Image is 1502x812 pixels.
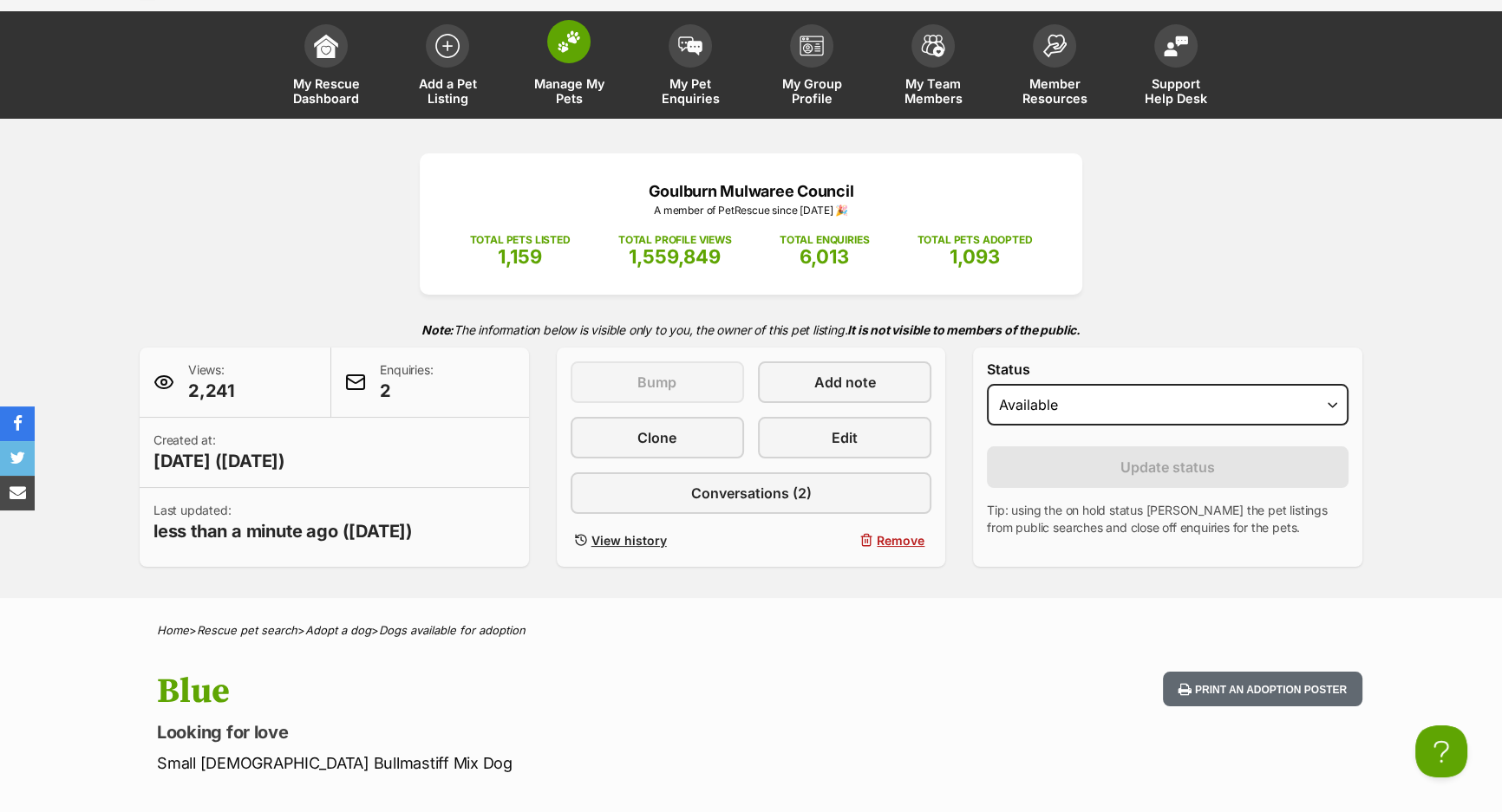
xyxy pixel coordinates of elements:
[157,623,189,637] a: Home
[498,245,542,268] span: 1,159
[921,35,945,57] img: team-members-icon-5396bd8760b3fe7c0b43da4ab00e1e3bb1a5d9ba89233759b79545d2d3fc5d0d.svg
[380,379,433,403] span: 2
[758,528,931,553] button: Remove
[379,623,526,637] a: Dogs available for adoption
[188,379,235,403] span: 2,241
[153,449,285,473] span: [DATE] ([DATE])
[872,16,994,119] a: My Team Members
[446,203,1056,218] p: A member of PetRescue since [DATE] 🎉
[987,361,1349,377] label: Status
[446,179,1056,203] p: Goulburn Mulwaree Council
[157,672,891,711] h1: Blue
[987,502,1349,536] p: Tip: using the on hold status [PERSON_NAME] the pet listings from public searches and close off e...
[305,623,371,637] a: Adopt a dog
[153,519,413,543] span: less than a minute ago ([DATE])
[530,76,608,106] span: Manage My Pets
[197,623,297,637] a: Rescue pet search
[408,76,487,106] span: Add a Pet Listing
[618,232,732,248] p: TOTAL PROFILE VIEWS
[571,361,744,403] button: Bump
[678,36,702,55] img: pet-enquiries-icon-7e3ad2cf08bfb03b45e93fb7055b45f3efa6380592205ae92323e6603595dc1f.svg
[287,76,365,106] span: My Rescue Dashboard
[780,232,869,248] p: TOTAL ENQUIRIES
[557,30,581,53] img: manage-my-pets-icon-02211641906a0b7f246fdf0571729dbe1e7629f14944591b6c1af311fb30b64b.svg
[629,245,721,268] span: 1,559,849
[987,446,1349,488] button: Update status
[877,531,924,549] span: Remove
[894,76,972,106] span: My Team Members
[314,34,338,58] img: dashboard-icon-eb2f2d2d3e046f16d808141f083e7271f6b2e854fb5c12c21221c1fb7104beca.svg
[591,531,667,549] span: View history
[1015,76,1094,106] span: Member Resources
[114,624,1388,637] div: > > >
[814,372,876,393] span: Add note
[571,528,744,553] a: View history
[265,16,387,119] a: My Rescue Dashboard
[651,76,729,106] span: My Pet Enquiries
[847,322,1081,337] strong: It is not visible to members of the public.
[751,16,872,119] a: My Group Profile
[470,232,571,248] p: TOTAL PETS LISTED
[994,16,1115,119] a: Member Resources
[571,472,932,514] a: Conversations (2)
[917,232,1032,248] p: TOTAL PETS ADOPTED
[800,245,849,268] span: 6,013
[630,16,751,119] a: My Pet Enquiries
[758,417,931,458] a: Edit
[571,417,744,458] a: Clone
[832,427,858,448] span: Edit
[508,16,630,119] a: Manage My Pets
[1137,76,1215,106] span: Support Help Desk
[157,751,891,775] p: Small [DEMOGRAPHIC_DATA] Bullmastiff Mix Dog
[435,34,460,58] img: add-pet-listing-icon-0afa8454b4691262ce3f59096e99ab1cd57d4a30225e0717b998d2c9b9846f56.svg
[637,427,676,448] span: Clone
[1120,457,1215,477] span: Update status
[637,372,676,393] span: Bump
[1164,36,1188,56] img: help-desk-icon-fdf02630f3aa405de69fd3d07c3f3aa587a6932b1a1747fa1d2bba05be0121f9.svg
[1415,725,1467,777] iframe: Help Scout Beacon - Open
[950,245,1000,268] span: 1,093
[421,322,454,337] strong: Note:
[387,16,508,119] a: Add a Pet Listing
[773,76,851,106] span: My Group Profile
[157,720,891,744] p: Looking for love
[758,361,931,403] a: Add note
[153,502,413,543] p: Last updated:
[380,361,433,403] p: Enquiries:
[188,361,235,403] p: Views:
[690,483,811,503] span: Conversations (2)
[153,432,285,473] p: Created at:
[140,312,1362,348] p: The information below is visible only to you, the owner of this pet listing.
[1163,672,1362,707] button: Print an adoption poster
[800,36,824,56] img: group-profile-icon-3fa3cf56718a62981997c0bc7e787c4b2cf8bcc04b72c1350f741eb67cf2f40e.svg
[1115,16,1237,119] a: Support Help Desk
[1042,34,1067,57] img: member-resources-icon-8e73f808a243e03378d46382f2149f9095a855e16c252ad45f914b54edf8863c.svg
